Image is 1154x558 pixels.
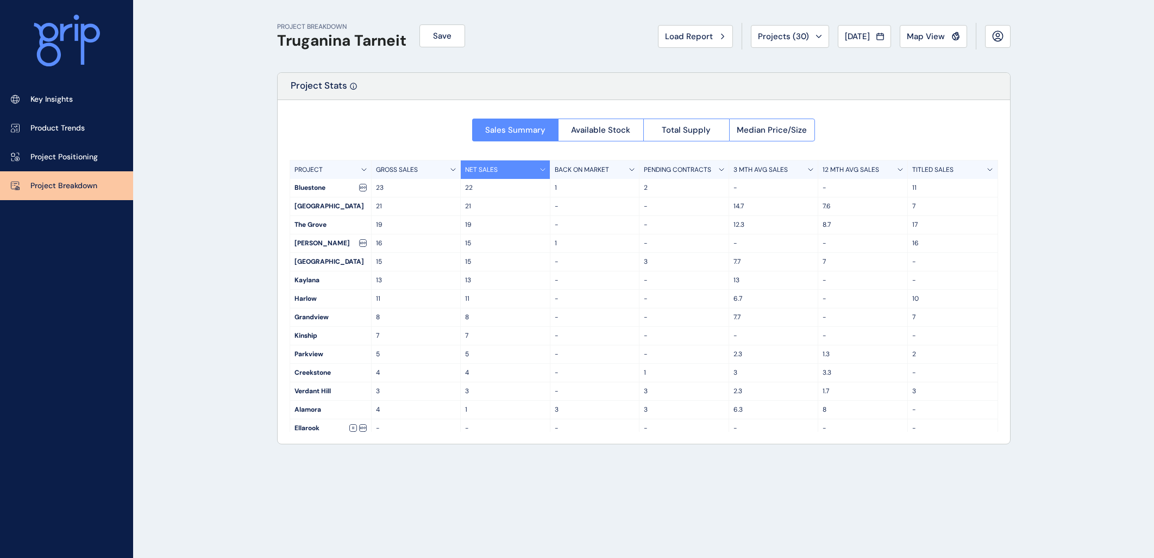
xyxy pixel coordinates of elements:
[555,405,635,414] p: 3
[644,257,724,266] p: 3
[465,405,545,414] p: 1
[376,387,456,396] p: 3
[644,350,724,359] p: -
[733,276,814,285] p: 13
[376,202,456,211] p: 21
[465,294,545,303] p: 11
[737,125,807,135] span: Median Price/Size
[733,294,814,303] p: 6.7
[912,294,993,303] p: 10
[733,387,814,396] p: 2.3
[912,220,993,230] p: 17
[823,387,903,396] p: 1.7
[733,257,814,266] p: 7.7
[823,350,903,359] p: 1.3
[823,368,903,377] p: 3.3
[900,25,967,48] button: Map View
[290,253,371,271] div: [GEOGRAPHIC_DATA]
[758,31,809,42] span: Projects ( 30 )
[733,183,814,193] p: -
[30,94,73,105] p: Key Insights
[823,239,903,248] p: -
[907,31,945,42] span: Map View
[465,220,545,230] p: 19
[555,313,635,322] p: -
[465,276,545,285] p: 13
[465,424,545,433] p: -
[644,239,724,248] p: -
[555,424,635,433] p: -
[465,239,545,248] p: 15
[644,405,724,414] p: 3
[644,368,724,377] p: 1
[845,31,870,42] span: [DATE]
[290,364,371,382] div: Creekstone
[823,294,903,303] p: -
[823,183,903,193] p: -
[823,220,903,230] p: 8.7
[555,294,635,303] p: -
[644,294,724,303] p: -
[290,197,371,215] div: [GEOGRAPHIC_DATA]
[465,387,545,396] p: 3
[823,202,903,211] p: 7.6
[644,276,724,285] p: -
[733,220,814,230] p: 12.3
[290,382,371,400] div: Verdant Hill
[912,276,993,285] p: -
[555,350,635,359] p: -
[376,424,456,433] p: -
[751,25,829,48] button: Projects (30)
[465,165,498,175] p: NET SALES
[733,368,814,377] p: 3
[376,294,456,303] p: 11
[823,424,903,433] p: -
[30,123,85,134] p: Product Trends
[290,401,371,419] div: Alamora
[485,125,545,135] span: Sales Summary
[733,202,814,211] p: 14.7
[465,331,545,340] p: 7
[376,257,456,266] p: 15
[733,331,814,340] p: -
[644,183,724,193] p: 2
[555,183,635,193] p: 1
[555,387,635,396] p: -
[555,202,635,211] p: -
[733,313,814,322] p: 7.7
[912,424,993,433] p: -
[465,313,545,322] p: 8
[643,119,729,141] button: Total Supply
[823,276,903,285] p: -
[658,25,733,48] button: Load Report
[823,165,879,175] p: 12 MTH AVG SALES
[555,368,635,377] p: -
[290,308,371,326] div: Grandview
[571,125,630,135] span: Available Stock
[376,165,418,175] p: GROSS SALES
[290,419,371,437] div: Ellarook
[823,405,903,414] p: 8
[838,25,891,48] button: [DATE]
[30,181,97,191] p: Project Breakdown
[644,165,711,175] p: PENDING CONTRACTS
[433,30,451,41] span: Save
[823,313,903,322] p: -
[555,220,635,230] p: -
[912,183,993,193] p: 11
[912,239,993,248] p: 16
[912,405,993,414] p: -
[912,387,993,396] p: 3
[644,331,724,340] p: -
[465,257,545,266] p: 15
[729,119,816,141] button: Median Price/Size
[291,79,347,100] p: Project Stats
[376,313,456,322] p: 8
[290,290,371,308] div: Harlow
[555,165,609,175] p: BACK ON MARKET
[465,350,545,359] p: 5
[823,257,903,266] p: 7
[555,276,635,285] p: -
[733,350,814,359] p: 2.3
[823,331,903,340] p: -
